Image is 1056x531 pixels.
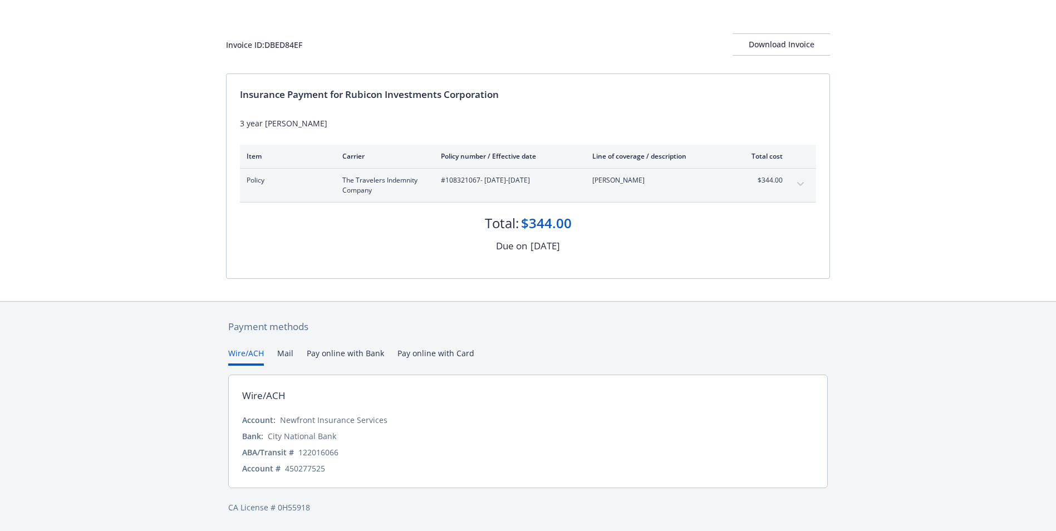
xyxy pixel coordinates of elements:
[397,347,474,366] button: Pay online with Card
[342,151,423,161] div: Carrier
[741,175,783,185] span: $344.00
[247,151,325,161] div: Item
[242,430,263,442] div: Bank:
[242,446,294,458] div: ABA/Transit #
[521,214,572,233] div: $344.00
[247,175,325,185] span: Policy
[342,175,423,195] span: The Travelers Indemnity Company
[307,347,384,366] button: Pay online with Bank
[240,117,816,129] div: 3 year [PERSON_NAME]
[733,33,830,56] button: Download Invoice
[226,39,302,51] div: Invoice ID: DBED84EF
[277,347,293,366] button: Mail
[441,175,574,185] span: #108321067 - [DATE]-[DATE]
[592,175,723,185] span: [PERSON_NAME]
[485,214,519,233] div: Total:
[242,463,281,474] div: Account #
[228,347,264,366] button: Wire/ACH
[531,239,560,253] div: [DATE]
[240,169,816,202] div: PolicyThe Travelers Indemnity Company#108321067- [DATE]-[DATE][PERSON_NAME]$344.00expand content
[441,151,574,161] div: Policy number / Effective date
[240,87,816,102] div: Insurance Payment for Rubicon Investments Corporation
[242,389,286,403] div: Wire/ACH
[792,175,809,193] button: expand content
[741,151,783,161] div: Total cost
[268,430,336,442] div: City National Bank
[242,414,276,426] div: Account:
[228,319,828,334] div: Payment methods
[733,34,830,55] div: Download Invoice
[496,239,527,253] div: Due on
[592,151,723,161] div: Line of coverage / description
[228,501,828,513] div: CA License # 0H55918
[285,463,325,474] div: 450277525
[298,446,338,458] div: 122016066
[280,414,387,426] div: Newfront Insurance Services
